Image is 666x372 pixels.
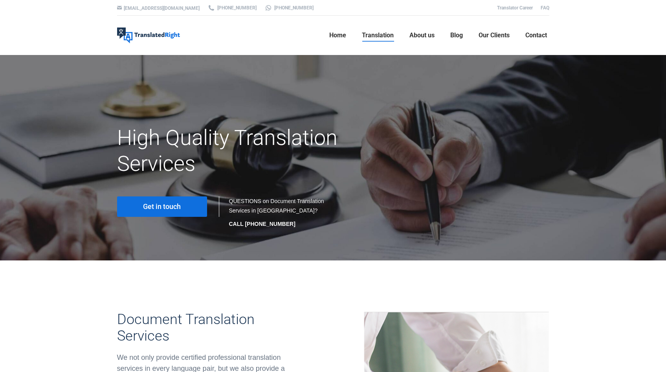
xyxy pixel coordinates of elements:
a: [PHONE_NUMBER] [207,4,257,11]
strong: CALL [PHONE_NUMBER] [229,221,295,227]
a: About us [407,23,437,48]
span: Contact [525,31,547,39]
span: Home [329,31,346,39]
h3: Document Translation Services [117,311,302,344]
a: Blog [448,23,465,48]
span: Blog [450,31,463,39]
a: [EMAIL_ADDRESS][DOMAIN_NAME] [124,5,200,11]
a: Home [327,23,349,48]
div: QUESTIONS on Document Translation Services in [GEOGRAPHIC_DATA]? [229,196,325,229]
a: Our Clients [476,23,512,48]
span: Our Clients [479,31,510,39]
a: Translator Career [497,5,533,11]
h1: High Quality Translation Services [117,125,401,177]
span: About us [409,31,435,39]
a: [PHONE_NUMBER] [264,4,314,11]
a: Contact [523,23,549,48]
a: Translation [360,23,396,48]
a: FAQ [541,5,549,11]
a: Get in touch [117,196,207,217]
img: Translated Right [117,27,180,43]
span: Translation [362,31,394,39]
span: Get in touch [143,203,181,211]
